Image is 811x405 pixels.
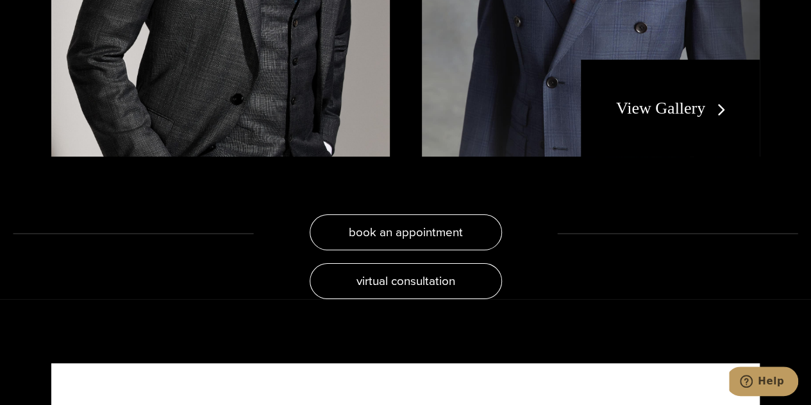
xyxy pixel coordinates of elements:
a: book an appointment [310,214,502,250]
a: View Gallery [616,99,731,117]
span: virtual consultation [356,271,455,290]
a: virtual consultation [310,263,502,299]
iframe: Opens a widget where you can chat to one of our agents [729,366,798,399]
span: book an appointment [349,223,463,241]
